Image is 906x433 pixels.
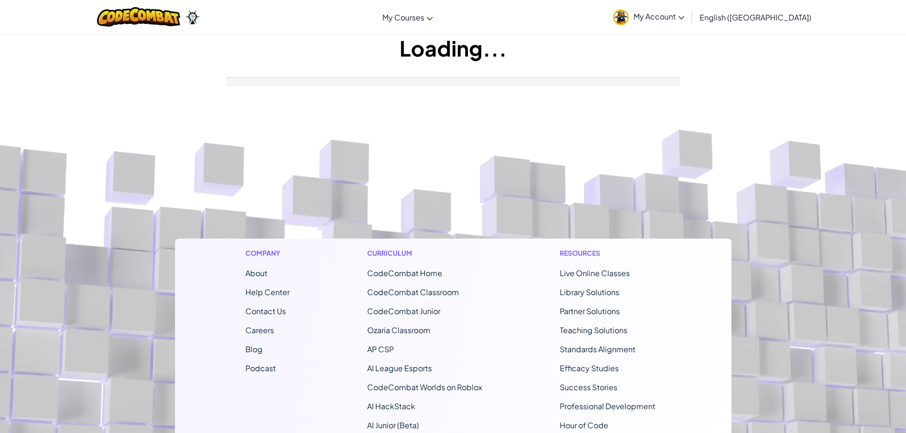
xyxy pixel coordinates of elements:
a: Partner Solutions [560,306,620,316]
span: My Account [633,11,684,21]
a: AI Junior (Beta) [367,420,419,430]
a: Hour of Code [560,420,608,430]
h1: Resources [560,248,661,258]
a: About [245,268,267,278]
h1: Company [245,248,290,258]
a: AP CSP [367,344,394,354]
span: English ([GEOGRAPHIC_DATA]) [700,12,811,22]
a: My Account [608,2,689,32]
a: Success Stories [560,382,617,392]
span: My Courses [382,12,424,22]
a: Help Center [245,287,290,297]
a: Ozaria Classroom [367,325,430,335]
a: My Courses [378,4,438,30]
a: Podcast [245,363,276,373]
a: English ([GEOGRAPHIC_DATA]) [695,4,816,30]
span: CodeCombat Home [367,268,442,278]
a: CodeCombat Junior [367,306,440,316]
a: Efficacy Studies [560,363,619,373]
a: Blog [245,344,263,354]
span: Contact Us [245,306,286,316]
a: AI HackStack [367,401,415,411]
h1: Curriculum [367,248,482,258]
a: AI League Esports [367,363,432,373]
a: CodeCombat Worlds on Roblox [367,382,482,392]
a: Careers [245,325,274,335]
a: CodeCombat Classroom [367,287,459,297]
a: Professional Development [560,401,655,411]
a: Live Online Classes [560,268,630,278]
img: Ozaria [185,10,200,24]
img: avatar [613,10,629,25]
a: Standards Alignment [560,344,635,354]
a: Library Solutions [560,287,619,297]
img: CodeCombat logo [97,7,180,27]
a: Teaching Solutions [560,325,627,335]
